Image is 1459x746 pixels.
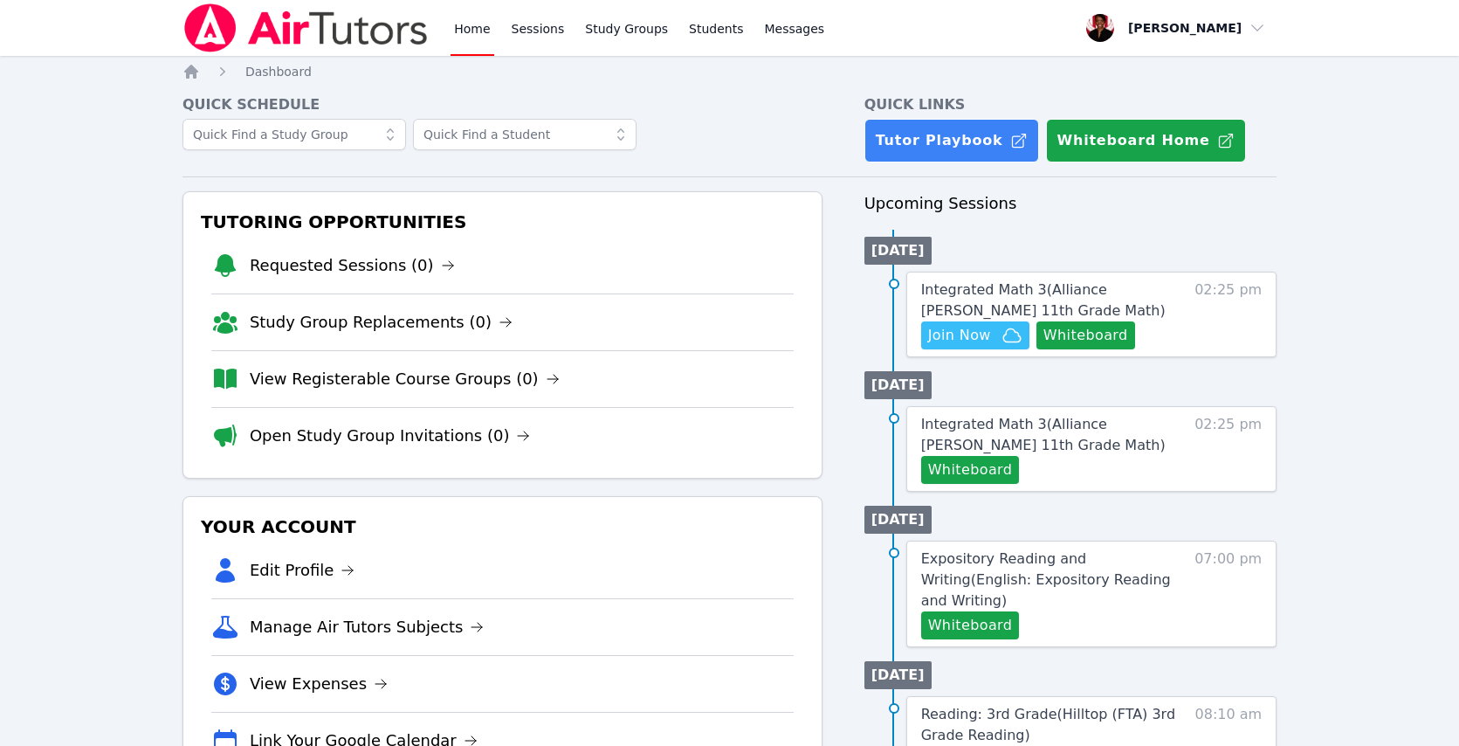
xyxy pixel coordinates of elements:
input: Quick Find a Study Group [182,119,406,150]
nav: Breadcrumb [182,63,1277,80]
img: Air Tutors [182,3,430,52]
span: 02:25 pm [1194,280,1262,349]
a: Manage Air Tutors Subjects [250,615,485,639]
span: Reading: 3rd Grade ( Hilltop (FTA) 3rd Grade Reading ) [921,706,1175,743]
a: View Expenses [250,672,388,696]
a: Requested Sessions (0) [250,253,455,278]
a: Tutor Playbook [864,119,1039,162]
button: Join Now [921,321,1029,349]
a: View Registerable Course Groups (0) [250,367,560,391]
li: [DATE] [864,371,932,399]
a: Open Study Group Invitations (0) [250,424,531,448]
input: Quick Find a Student [413,119,637,150]
a: Study Group Replacements (0) [250,310,513,335]
h3: Upcoming Sessions [864,191,1277,216]
button: Whiteboard [1036,321,1135,349]
span: Expository Reading and Writing ( English: Expository Reading and Writing ) [921,550,1171,609]
span: 07:00 pm [1194,549,1262,639]
a: Integrated Math 3(Alliance [PERSON_NAME] 11th Grade Math) [921,280,1177,321]
button: Whiteboard [921,456,1020,484]
a: Reading: 3rd Grade(Hilltop (FTA) 3rd Grade Reading) [921,704,1177,746]
h3: Tutoring Opportunities [197,206,808,238]
button: Whiteboard [921,611,1020,639]
span: 08:10 am [1195,704,1263,746]
span: 02:25 pm [1194,414,1262,484]
button: Whiteboard Home [1046,119,1246,162]
span: Integrated Math 3 ( Alliance [PERSON_NAME] 11th Grade Math ) [921,416,1166,453]
a: Expository Reading and Writing(English: Expository Reading and Writing) [921,549,1177,611]
a: Dashboard [245,63,312,80]
li: [DATE] [864,661,932,689]
a: Edit Profile [250,558,355,583]
h3: Your Account [197,511,808,542]
li: [DATE] [864,237,932,265]
span: Join Now [928,325,991,346]
li: [DATE] [864,506,932,534]
a: Integrated Math 3(Alliance [PERSON_NAME] 11th Grade Math) [921,414,1177,456]
span: Integrated Math 3 ( Alliance [PERSON_NAME] 11th Grade Math ) [921,281,1166,319]
h4: Quick Links [864,94,1277,115]
h4: Quick Schedule [182,94,822,115]
span: Dashboard [245,65,312,79]
span: Messages [765,20,825,38]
